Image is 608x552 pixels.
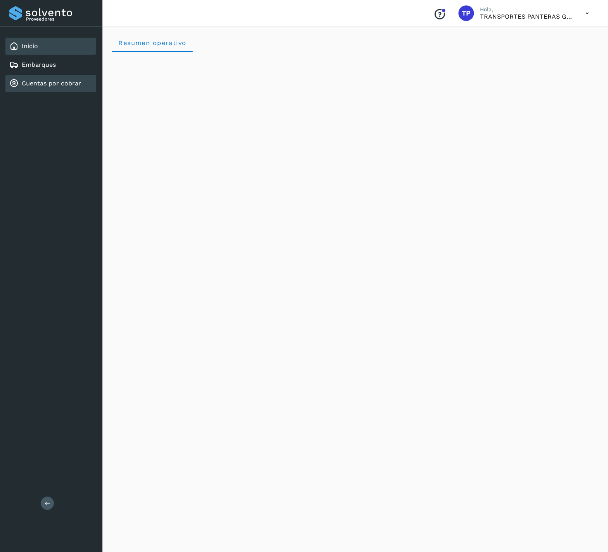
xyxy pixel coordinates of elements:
[480,6,573,13] p: Hola,
[118,39,187,47] span: Resumen operativo
[22,61,56,68] a: Embarques
[22,80,81,87] a: Cuentas por cobrar
[26,16,93,22] p: Proveedores
[5,38,96,55] div: Inicio
[5,56,96,73] div: Embarques
[22,42,38,50] a: Inicio
[480,13,573,20] p: TRANSPORTES PANTERAS GAPO S.A. DE C.V.
[5,75,96,92] div: Cuentas por cobrar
